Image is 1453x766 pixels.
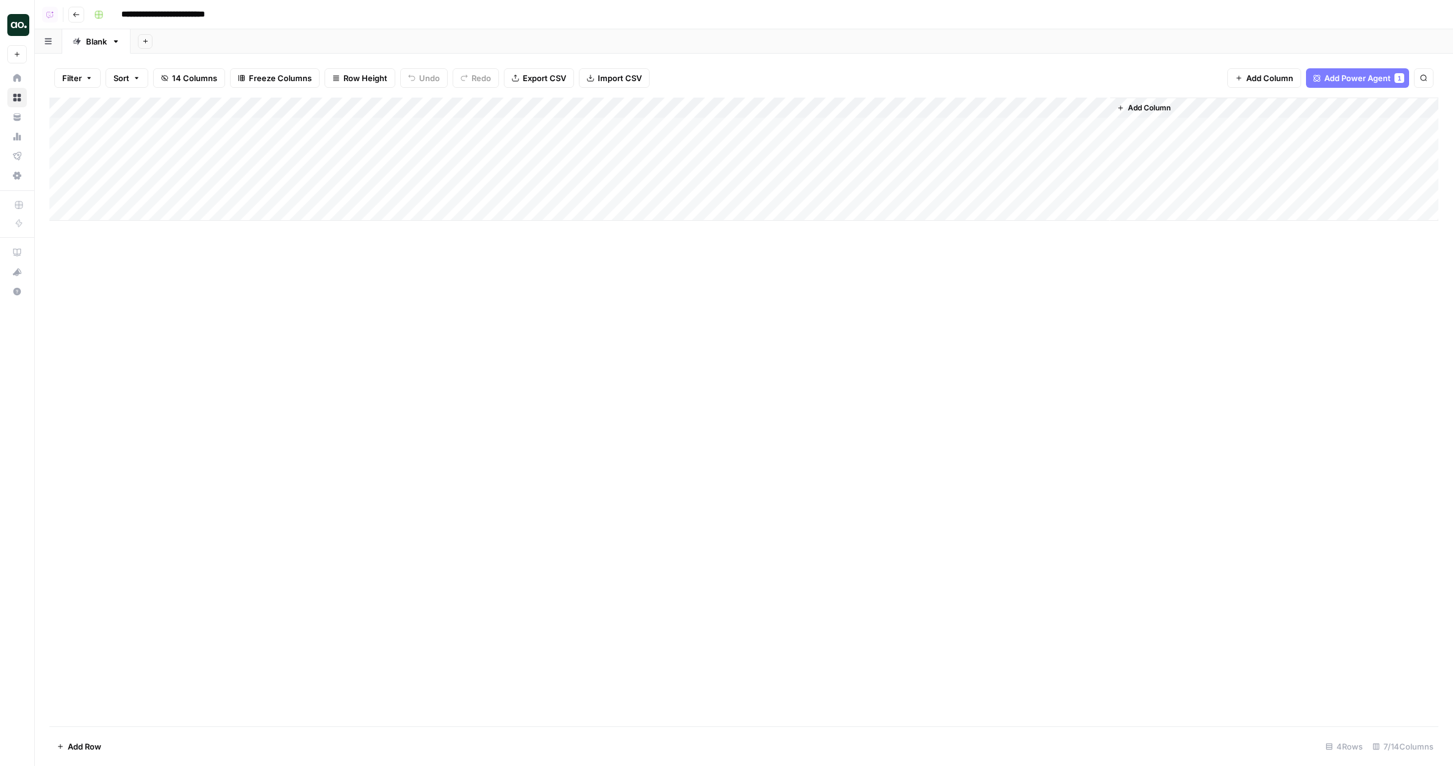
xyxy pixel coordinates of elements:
[7,146,27,166] a: Flightpath
[453,68,499,88] button: Redo
[7,107,27,127] a: Your Data
[1394,73,1404,83] div: 1
[7,282,27,301] button: Help + Support
[7,14,29,36] img: Justina testing Logo
[598,72,642,84] span: Import CSV
[62,72,82,84] span: Filter
[7,88,27,107] a: Browse
[523,72,566,84] span: Export CSV
[8,263,26,281] div: What's new?
[7,262,27,282] button: What's new?
[230,68,320,88] button: Freeze Columns
[7,243,27,262] a: AirOps Academy
[579,68,650,88] button: Import CSV
[1227,68,1301,88] button: Add Column
[68,740,101,753] span: Add Row
[172,72,217,84] span: 14 Columns
[1128,102,1171,113] span: Add Column
[7,127,27,146] a: Usage
[1397,73,1401,83] span: 1
[400,68,448,88] button: Undo
[1306,68,1409,88] button: Add Power Agent1
[504,68,574,88] button: Export CSV
[1368,737,1438,756] div: 7/14 Columns
[7,166,27,185] a: Settings
[1321,737,1368,756] div: 4 Rows
[62,29,131,54] a: Blank
[106,68,148,88] button: Sort
[7,10,27,40] button: Workspace: Justina testing
[153,68,225,88] button: 14 Columns
[472,72,491,84] span: Redo
[54,68,101,88] button: Filter
[7,68,27,88] a: Home
[86,35,107,48] div: Blank
[249,72,312,84] span: Freeze Columns
[1112,100,1175,116] button: Add Column
[343,72,387,84] span: Row Height
[419,72,440,84] span: Undo
[1246,72,1293,84] span: Add Column
[325,68,395,88] button: Row Height
[49,737,109,756] button: Add Row
[113,72,129,84] span: Sort
[1324,72,1391,84] span: Add Power Agent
